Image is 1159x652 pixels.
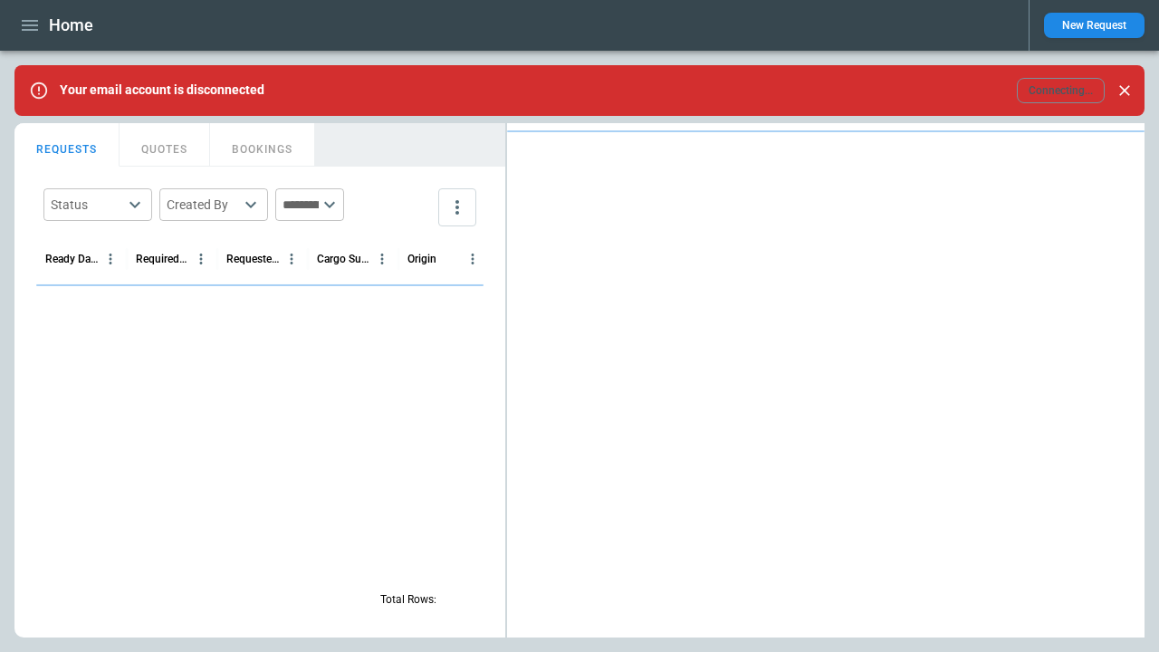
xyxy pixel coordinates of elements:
[1044,13,1145,38] button: New Request
[45,253,99,265] div: Ready Date & Time (UTC)
[49,14,93,36] h1: Home
[438,188,476,226] button: more
[380,592,436,608] p: Total Rows:
[280,247,303,271] button: Requested Route column menu
[136,253,189,265] div: Required Date & Time (UTC)
[120,123,210,167] button: QUOTES
[317,253,370,265] div: Cargo Summary
[210,123,315,167] button: BOOKINGS
[189,247,213,271] button: Required Date & Time (UTC) column menu
[370,247,394,271] button: Cargo Summary column menu
[1112,71,1137,110] div: dismiss
[51,196,123,214] div: Status
[461,247,484,271] button: Origin column menu
[14,123,120,167] button: REQUESTS
[167,196,239,214] div: Created By
[407,253,436,265] div: Origin
[1112,78,1137,103] button: Close
[60,82,264,98] p: Your email account is disconnected
[99,247,122,271] button: Ready Date & Time (UTC) column menu
[226,253,280,265] div: Requested Route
